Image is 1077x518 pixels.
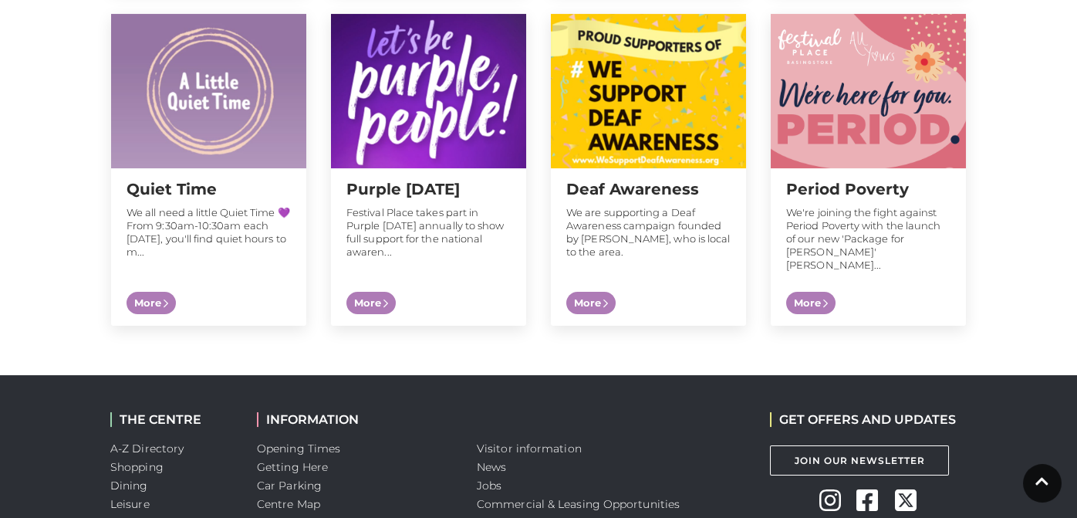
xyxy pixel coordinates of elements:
h2: THE CENTRE [110,412,234,427]
p: Festival Place takes part in Purple [DATE] annually to show full support for the national awaren... [346,206,511,259]
h2: INFORMATION [257,412,454,427]
a: Purple [DATE] Festival Place takes part in Purple [DATE] annually to show full support for the na... [331,14,526,326]
a: Deaf Awareness We are supporting a Deaf Awareness campaign founded by [PERSON_NAME], who is local... [551,14,746,326]
a: Shopping [110,460,164,474]
h2: Deaf Awareness [566,180,731,198]
img: Shop Kind at Festival Place [331,14,526,168]
a: Commercial & Leasing Opportunities [477,497,680,511]
img: Shop Kind at Festival Place [111,14,306,168]
p: We are supporting a Deaf Awareness campaign founded by [PERSON_NAME], who is local to the area. [566,206,731,259]
a: Car Parking [257,479,322,493]
p: We all need a little Quiet Time 💜 From 9:30am-10:30am each [DATE], you'll find quiet hours to m... [127,206,291,259]
a: Dining [110,479,148,493]
h2: Quiet Time [127,180,291,198]
a: Centre Map [257,497,320,511]
h2: Purple [DATE] [346,180,511,198]
span: More [786,292,836,315]
a: Leisure [110,497,150,511]
a: Join Our Newsletter [770,445,949,476]
a: Jobs [477,479,501,493]
a: Visitor information [477,442,582,455]
span: More [566,292,616,315]
a: Quiet Time We all need a little Quiet Time 💜 From 9:30am-10:30am each [DATE], you'll find quiet h... [111,14,306,326]
p: We're joining the fight against Period Poverty with the launch of our new 'Package for [PERSON_NA... [786,206,950,272]
span: More [346,292,396,315]
span: More [127,292,176,315]
a: Opening Times [257,442,340,455]
h2: Period Poverty [786,180,950,198]
a: Period Poverty We're joining the fight against Period Poverty with the launch of our new 'Package... [771,14,966,326]
a: A-Z Directory [110,442,184,455]
a: News [477,460,506,474]
img: Shop Kind at Festival Place [551,14,746,168]
img: Shop Kind at Festival Place [771,14,966,168]
h2: GET OFFERS AND UPDATES [770,412,956,427]
a: Getting Here [257,460,328,474]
